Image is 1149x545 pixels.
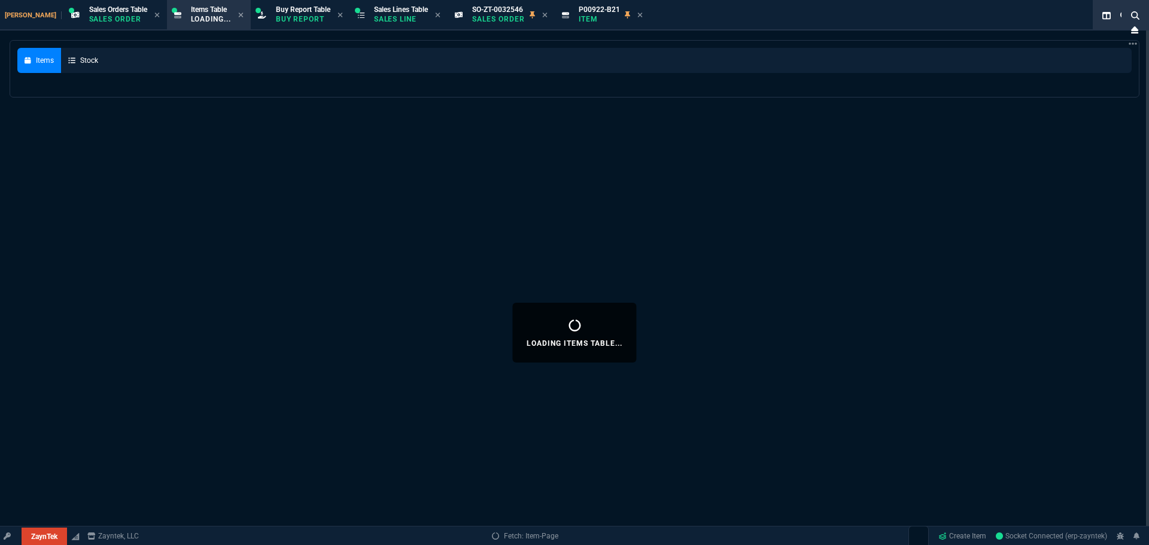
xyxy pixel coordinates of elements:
[374,14,428,24] p: Sales Line
[89,5,147,14] span: Sales Orders Table
[61,48,105,73] a: Stock
[527,339,622,348] p: Loading Items Table...
[276,14,330,24] p: Buy Report
[238,11,244,20] nx-icon: Close Tab
[1098,8,1115,23] nx-icon: Split Panels
[472,5,523,14] span: SO-ZT-0032546
[492,531,558,541] a: Fetch: Item-Page
[579,14,620,24] p: Item
[17,48,61,73] a: Items
[996,532,1107,540] span: Socket Connected (erp-zayntek)
[1115,8,1133,23] nx-icon: Search
[191,14,232,24] p: Loading...
[1129,38,1137,50] nx-icon: Open New Tab
[472,14,525,24] p: Sales Order
[579,5,620,14] span: P00922-B21
[154,11,160,20] nx-icon: Close Tab
[338,11,343,20] nx-icon: Close Tab
[1126,8,1144,23] nx-icon: Search
[5,11,62,19] span: [PERSON_NAME]
[934,527,991,545] a: Create Item
[89,14,147,24] p: Sales Order
[84,531,142,541] a: msbcCompanyName
[637,11,643,20] nx-icon: Close Tab
[542,11,548,20] nx-icon: Close Tab
[276,5,330,14] span: Buy Report Table
[435,11,440,20] nx-icon: Close Tab
[374,5,428,14] span: Sales Lines Table
[996,531,1107,541] a: j6J_kPTC0RQwIdD3AACA
[191,5,227,14] span: Items Table
[1126,23,1143,37] nx-icon: Close Workbench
